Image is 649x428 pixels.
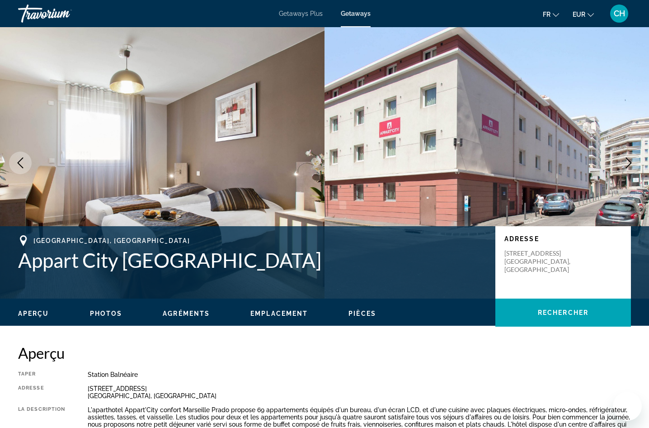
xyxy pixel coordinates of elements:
p: Adresse [504,235,622,243]
button: Change language [543,8,559,21]
span: CH [614,9,625,18]
button: Photos [90,309,122,318]
h1: Appart City [GEOGRAPHIC_DATA] [18,248,486,272]
a: Getaways [341,10,371,17]
button: Pièces [348,309,376,318]
span: Rechercher [538,309,588,316]
div: Adresse [18,385,65,399]
button: Next image [617,152,640,174]
button: Previous image [9,152,32,174]
p: [STREET_ADDRESS] [GEOGRAPHIC_DATA], [GEOGRAPHIC_DATA] [504,249,577,274]
button: Change currency [573,8,594,21]
div: [STREET_ADDRESS] [GEOGRAPHIC_DATA], [GEOGRAPHIC_DATA] [88,385,631,399]
button: Aperçu [18,309,49,318]
span: EUR [573,11,585,18]
span: Emplacement [250,310,308,317]
h2: Aperçu [18,344,631,362]
span: Photos [90,310,122,317]
span: [GEOGRAPHIC_DATA], [GEOGRAPHIC_DATA] [33,237,190,244]
button: Rechercher [495,299,631,327]
a: Getaways Plus [279,10,323,17]
span: Agréments [163,310,210,317]
span: Pièces [348,310,376,317]
button: Emplacement [250,309,308,318]
iframe: Bouton de lancement de la fenêtre de messagerie [613,392,642,421]
span: Aperçu [18,310,49,317]
div: Taper [18,371,65,378]
button: Agréments [163,309,210,318]
div: Station balnéaire [88,371,631,378]
a: Travorium [18,2,108,25]
button: User Menu [607,4,631,23]
span: fr [543,11,550,18]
